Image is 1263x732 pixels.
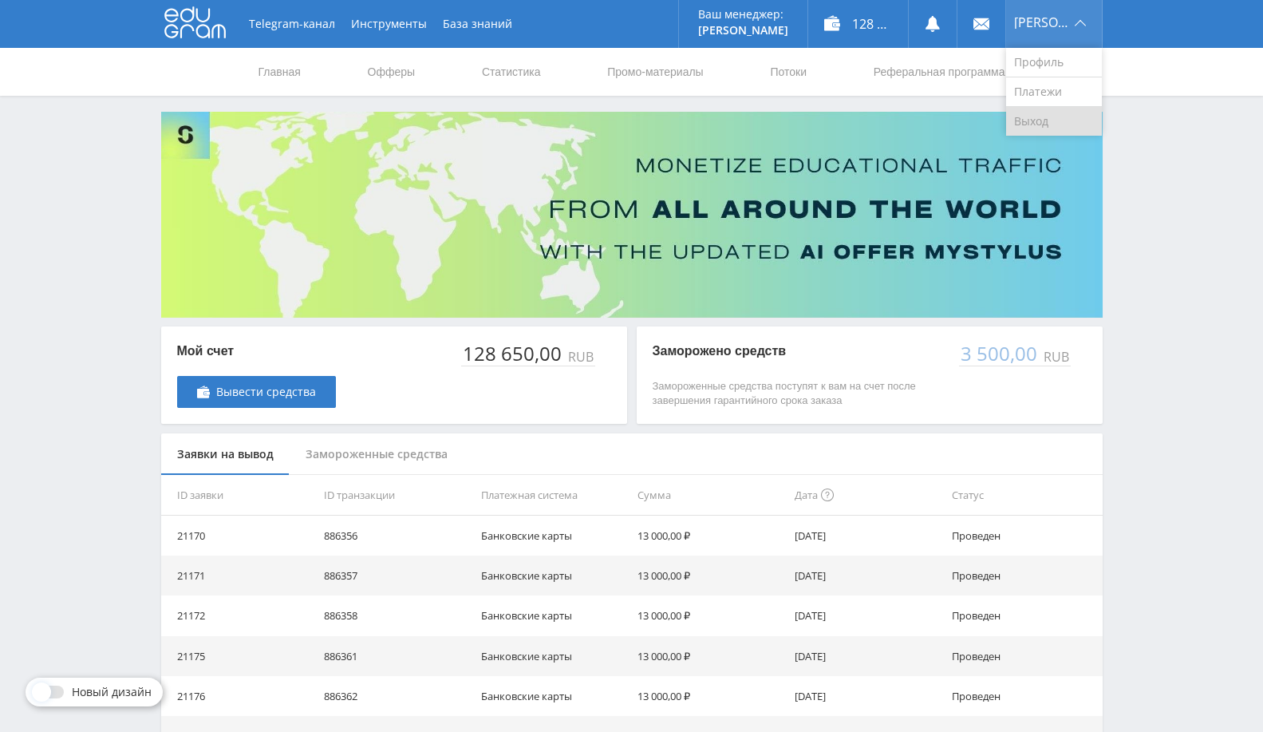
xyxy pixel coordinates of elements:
[788,595,945,635] td: [DATE]
[72,686,152,698] span: Новый дизайн
[698,8,788,21] p: Ваш менеджер:
[698,24,788,37] p: [PERSON_NAME]
[318,595,475,635] td: 886358
[653,379,943,408] p: Замороженные средства поступят к вам на счет после завершения гарантийного срока заказа
[788,556,945,595] td: [DATE]
[631,676,788,716] td: 13 000,00 ₽
[480,48,543,96] a: Статистика
[631,556,788,595] td: 13 000,00 ₽
[945,595,1103,635] td: Проведен
[945,636,1103,676] td: Проведен
[161,475,318,516] th: ID заявки
[366,48,417,96] a: Офферы
[475,595,632,635] td: Банковские карты
[788,636,945,676] td: [DATE]
[945,556,1103,595] td: Проведен
[1006,77,1102,107] a: Платежи
[606,48,705,96] a: Промо-материалы
[959,342,1040,365] div: 3 500,00
[631,595,788,635] td: 13 000,00 ₽
[475,556,632,595] td: Банковские карты
[631,636,788,676] td: 13 000,00 ₽
[872,48,1007,96] a: Реферальная программа
[318,516,475,556] td: 886356
[1014,16,1070,29] span: [PERSON_NAME]
[945,475,1103,516] th: Статус
[653,342,943,360] p: Заморожено средств
[161,516,318,556] td: 21170
[177,342,336,360] p: Мой счет
[475,475,632,516] th: Платежная система
[631,475,788,516] th: Сумма
[161,112,1103,318] img: Banner
[1040,350,1071,364] div: RUB
[788,475,945,516] th: Дата
[318,556,475,595] td: 886357
[290,433,464,476] div: Замороженные средства
[161,636,318,676] td: 21175
[161,556,318,595] td: 21171
[1006,48,1102,77] a: Профиль
[945,676,1103,716] td: Проведен
[788,516,945,556] td: [DATE]
[318,475,475,516] th: ID транзакции
[161,433,290,476] div: Заявки на вывод
[565,350,595,364] div: RUB
[161,676,318,716] td: 21176
[945,516,1103,556] td: Проведен
[257,48,302,96] a: Главная
[161,595,318,635] td: 21172
[631,516,788,556] td: 13 000,00 ₽
[475,636,632,676] td: Банковские карты
[177,376,336,408] a: Вывести средства
[1006,107,1102,136] a: Выход
[216,386,316,398] span: Вывести средства
[318,676,475,716] td: 886362
[461,342,565,365] div: 128 650,00
[788,676,945,716] td: [DATE]
[318,636,475,676] td: 886361
[475,676,632,716] td: Банковские карты
[768,48,808,96] a: Потоки
[475,516,632,556] td: Банковские карты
